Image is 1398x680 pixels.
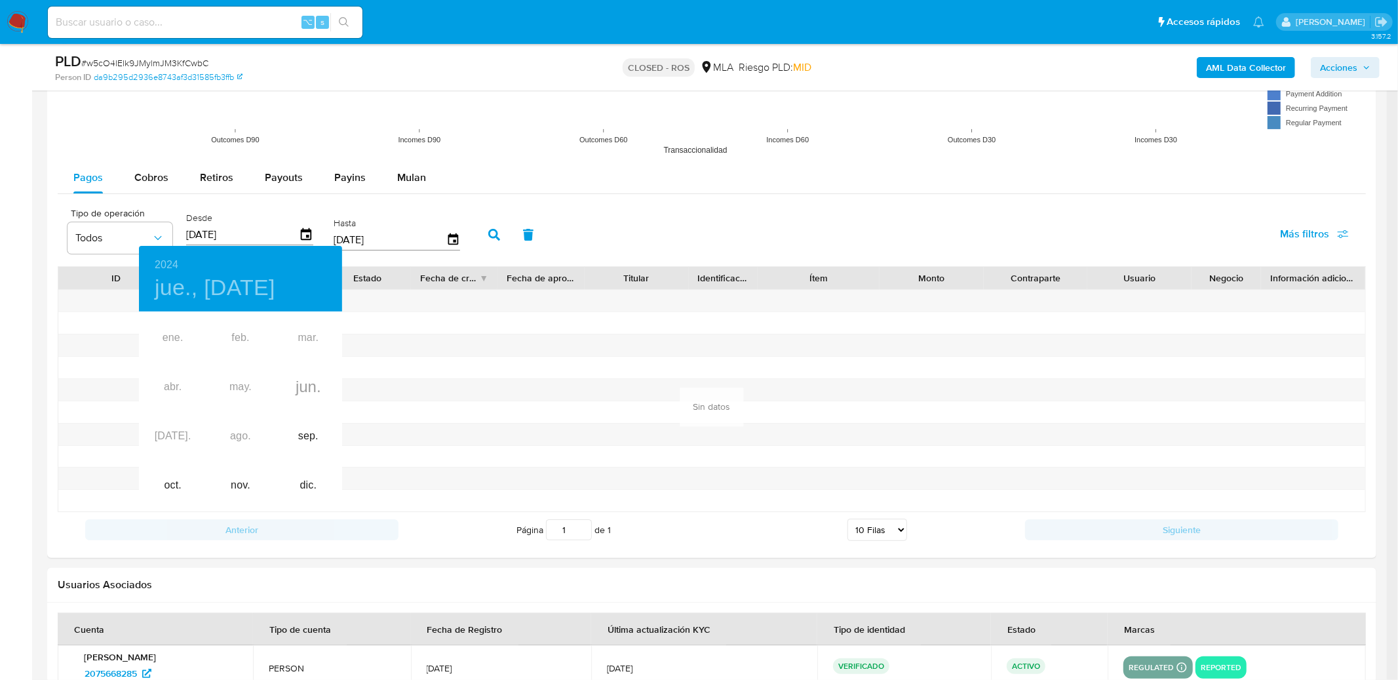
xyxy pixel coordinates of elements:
div: nov. [206,461,274,510]
button: 2024 [155,256,178,274]
div: oct. [139,461,206,510]
div: dic. [275,461,342,510]
div: sep. [275,412,342,461]
button: jue., [DATE] [155,274,275,302]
